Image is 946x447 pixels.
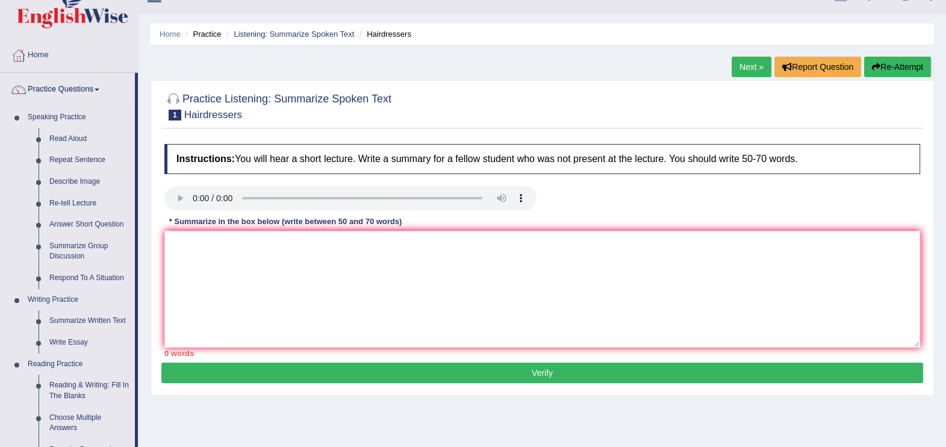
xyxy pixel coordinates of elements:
a: Reading & Writing: Fill In The Blanks [44,375,135,407]
a: Answer Short Question [44,214,135,236]
a: Repeat Sentence [44,149,135,171]
a: Practice Questions [1,73,135,103]
a: Re-tell Lecture [44,193,135,214]
div: * Summarize in the box below (write between 50 and 70 words) [164,216,406,228]
a: Listening: Summarize Spoken Text [234,30,354,39]
a: Home [160,30,181,39]
a: Home [1,39,138,69]
span: 1 [169,110,181,120]
a: Writing Practice [22,289,135,311]
a: Summarize Written Text [44,310,135,332]
a: Respond To A Situation [44,267,135,289]
a: Choose Multiple Answers [44,407,135,439]
a: Next » [732,57,771,77]
h2: Practice Listening: Summarize Spoken Text [164,90,391,120]
li: Practice [182,28,221,40]
div: 0 words [164,348,920,359]
a: Summarize Group Discussion [44,236,135,267]
a: Speaking Practice [22,107,135,128]
h4: You will hear a short lecture. Write a summary for a fellow student who was not present at the le... [164,144,920,174]
button: Report Question [774,57,861,77]
a: Describe Image [44,171,135,193]
b: Instructions: [176,154,235,164]
li: Hairdressers [356,28,411,40]
small: Hairdressers [184,109,242,120]
a: Reading Practice [22,354,135,375]
button: Verify [161,363,923,383]
a: Write Essay [44,332,135,354]
button: Re-Attempt [864,57,931,77]
a: Read Aloud [44,128,135,150]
